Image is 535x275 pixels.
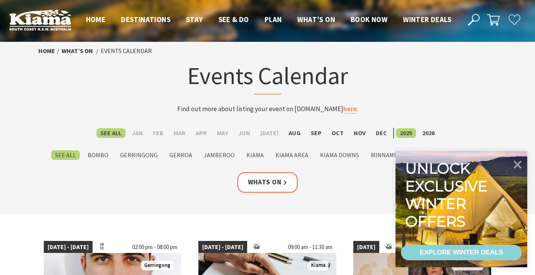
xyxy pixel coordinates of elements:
span: What’s On [297,15,335,24]
span: See & Do [218,15,249,24]
label: See All [51,150,80,160]
label: 2026 [418,128,439,138]
label: Jamberoo [200,150,239,160]
span: Stay [186,15,203,24]
label: Sep [307,128,325,138]
label: May [213,128,232,138]
span: Kiama [308,261,329,270]
span: 09:00 am - 11:30 am [284,241,336,253]
label: Minnamurra [367,150,413,160]
a: EXPLORE WINTER DEALS [401,245,522,260]
nav: Main Menu [78,14,459,26]
a: here [343,105,357,113]
span: Gerringong [141,261,174,270]
label: See All [96,128,126,138]
p: Find out more about listing your event on [DOMAIN_NAME] . [116,104,420,114]
label: Bombo [84,150,112,160]
span: [DATE] - [DATE] [198,241,247,253]
label: 2025 [396,128,416,138]
label: Aug [285,128,304,138]
img: Kiama Logo [9,9,71,31]
label: Apr [192,128,211,138]
a: Home [38,47,55,55]
span: 02:00 pm - 08:00 pm [128,241,181,253]
label: Surrounding Areas [417,150,484,160]
label: [DATE] [256,128,282,138]
div: EXPLORE WINTER DEALS [420,245,503,260]
span: [DATE] - [DATE] [44,241,93,253]
a: What’s On [62,47,93,55]
label: Jan [128,128,147,138]
a: Whats On [237,172,298,192]
label: Kiama Downs [316,150,363,160]
label: Nov [350,128,370,138]
span: Home [86,15,106,24]
label: Oct [328,128,347,138]
div: Unlock exclusive winter offers [405,160,491,230]
label: Gerringong [116,150,162,160]
label: Dec [372,128,391,138]
label: Gerroa [165,150,196,160]
label: Mar [170,128,189,138]
span: Winter Deals [403,15,451,24]
span: Plan [265,15,282,24]
label: Feb [149,128,167,138]
label: Kiama [243,150,268,160]
h1: Events Calendar [116,60,420,95]
label: Jun [234,128,254,138]
li: Events Calendar [101,46,152,56]
span: Book now [351,15,387,24]
span: [DATE] [353,241,379,253]
label: Kiama Area [272,150,312,160]
span: Destinations [121,15,170,24]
